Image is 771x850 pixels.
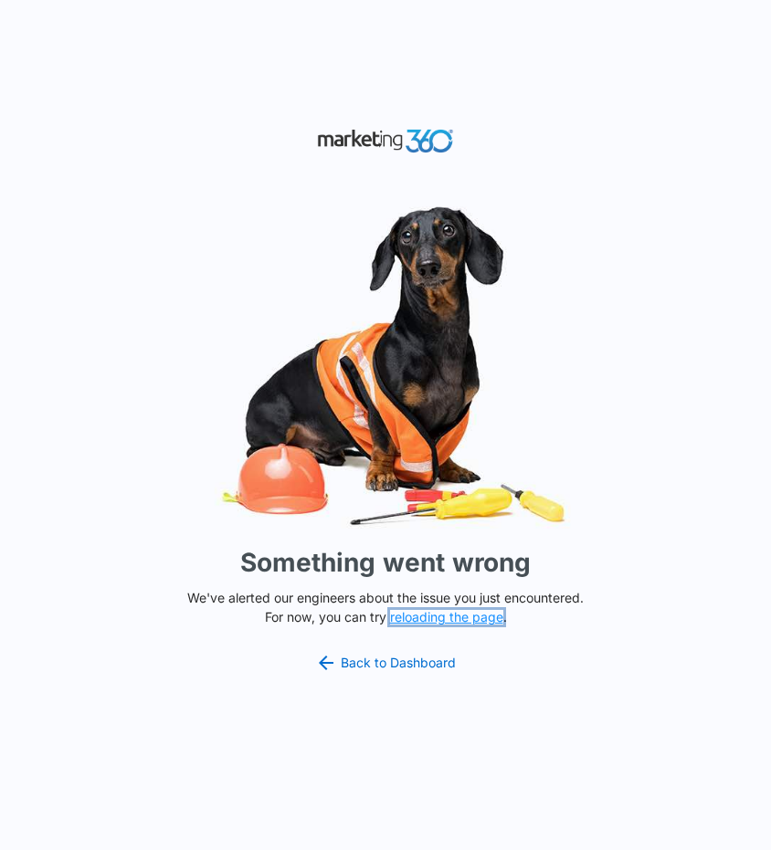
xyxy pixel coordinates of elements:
[240,543,531,582] h1: Something went wrong
[180,588,591,626] p: We've alerted our engineers about the issue you just encountered. For now, you can try .
[390,610,503,624] button: reloading the page
[111,195,660,536] img: Sad Dog
[317,125,454,157] img: Marketing 360 Logo
[315,652,456,674] a: Back to Dashboard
